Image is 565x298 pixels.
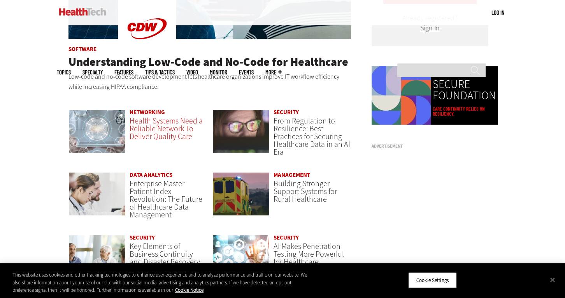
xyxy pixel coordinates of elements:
[175,287,204,293] a: More information about your privacy
[372,152,488,249] iframe: advertisement
[118,51,176,60] a: CDW
[12,271,311,294] div: This website uses cookies and other tracking technologies to enhance user experience and to analy...
[68,235,126,279] img: incident response team discusses around a table
[59,8,106,16] img: Home
[145,69,175,75] a: Tips & Tactics
[372,144,488,148] h3: Advertisement
[130,171,172,179] a: Data Analytics
[68,109,126,153] img: Healthcare networking
[212,235,270,286] a: Healthcare and hacking concept
[68,172,126,216] img: medical researchers look at data on desktop monitor
[212,235,270,279] img: Healthcare and hacking concept
[265,69,282,75] span: More
[212,109,270,160] a: woman wearing glasses looking at healthcare data on screen
[433,106,496,116] a: Care continuity relies on resiliency.
[186,69,198,75] a: Video
[544,271,561,288] button: Close
[274,241,344,275] a: AI Makes Penetration Testing More Powerful for Healthcare Organizations
[239,69,254,75] a: Events
[433,67,496,102] a: BUILD A SECURE FOUNDATION
[130,108,165,116] a: Networking
[212,109,270,153] img: woman wearing glasses looking at healthcare data on screen
[130,241,200,275] a: Key Elements of Business Continuity and Disaster Recovery for Healthcare
[274,171,310,179] a: Management
[68,109,126,160] a: Healthcare networking
[130,116,203,142] a: Health Systems Need a Reliable Network To Deliver Quality Care
[130,234,155,242] a: Security
[372,66,431,125] img: Colorful animated shapes
[274,116,350,157] a: From Regulation to Resilience: Best Practices for Securing Healthcare Data in an AI Era
[212,172,270,223] a: ambulance driving down country road at sunset
[408,272,457,288] button: Cookie Settings
[274,108,299,116] a: Security
[68,172,126,223] a: medical researchers look at data on desktop monitor
[82,69,103,75] span: Specialty
[212,172,270,216] img: ambulance driving down country road at sunset
[68,235,126,286] a: incident response team discusses around a table
[57,69,71,75] span: Topics
[274,178,337,205] a: Building Stronger Support Systems for Rural Healthcare
[130,178,202,220] a: Enterprise Master Patient Index Revolution: The Future of Healthcare Data Management
[114,69,133,75] a: Features
[274,234,299,242] a: Security
[491,9,504,17] div: User menu
[491,9,504,16] a: Log in
[210,69,227,75] a: MonITor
